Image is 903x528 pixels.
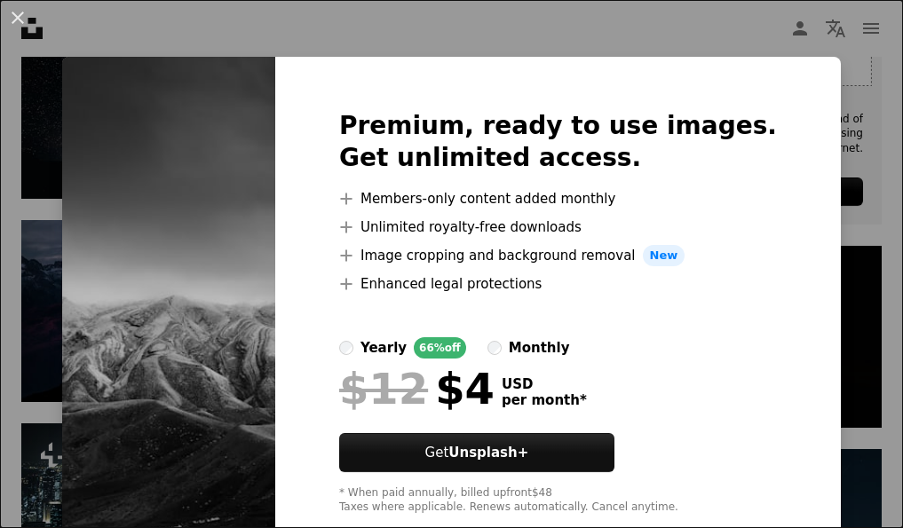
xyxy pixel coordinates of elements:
[643,245,685,266] span: New
[339,273,777,295] li: Enhanced legal protections
[487,341,502,355] input: monthly
[339,217,777,238] li: Unlimited royalty-free downloads
[339,433,614,472] button: GetUnsplash+
[502,376,587,392] span: USD
[360,337,407,359] div: yearly
[509,337,570,359] div: monthly
[414,337,466,359] div: 66% off
[339,341,353,355] input: yearly66%off
[339,245,777,266] li: Image cropping and background removal
[339,188,777,209] li: Members-only content added monthly
[339,110,777,174] h2: Premium, ready to use images. Get unlimited access.
[339,366,428,412] span: $12
[502,392,587,408] span: per month *
[339,366,495,412] div: $4
[339,486,777,515] div: * When paid annually, billed upfront $48 Taxes where applicable. Renews automatically. Cancel any...
[448,445,528,461] strong: Unsplash+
